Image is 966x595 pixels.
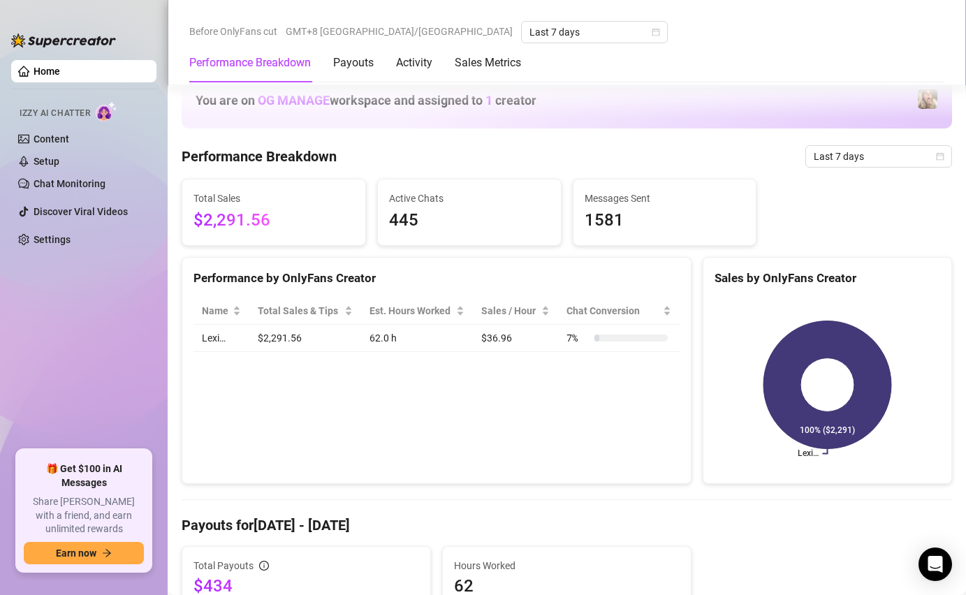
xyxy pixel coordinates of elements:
div: Open Intercom Messenger [919,548,952,581]
div: Activity [396,54,432,71]
span: Total Sales & Tips [258,303,342,318]
h4: Performance Breakdown [182,147,337,166]
td: $2,291.56 [249,325,361,352]
th: Sales / Hour [473,297,557,325]
span: Before OnlyFans cut [189,21,277,42]
span: Chat Conversion [566,303,660,318]
td: $36.96 [473,325,557,352]
td: Lexi… [193,325,249,352]
div: Est. Hours Worked [369,303,454,318]
span: Earn now [56,548,96,559]
img: AI Chatter [96,101,117,122]
img: Lexi [918,89,937,109]
span: Last 7 days [529,22,659,43]
span: OG MANAGE [258,93,330,108]
a: Content [34,133,69,145]
span: Active Chats [389,191,550,206]
span: 1 [485,93,492,108]
span: Hours Worked [454,558,680,573]
a: Setup [34,156,59,167]
th: Chat Conversion [558,297,680,325]
span: Name [202,303,230,318]
div: Performance Breakdown [189,54,311,71]
a: Home [34,66,60,77]
span: GMT+8 [GEOGRAPHIC_DATA]/[GEOGRAPHIC_DATA] [286,21,513,42]
span: Messages Sent [585,191,745,206]
h4: Payouts for [DATE] - [DATE] [182,515,952,535]
div: Performance by OnlyFans Creator [193,269,680,288]
span: 7 % [566,330,589,346]
div: Sales Metrics [455,54,521,71]
h1: You are on workspace and assigned to creator [196,93,536,108]
span: arrow-right [102,548,112,558]
a: Discover Viral Videos [34,206,128,217]
a: Settings [34,234,71,245]
span: info-circle [259,561,269,571]
span: 1581 [585,207,745,234]
span: Sales / Hour [481,303,538,318]
span: $2,291.56 [193,207,354,234]
span: Izzy AI Chatter [20,107,90,120]
span: calendar [936,152,944,161]
span: Total Sales [193,191,354,206]
th: Total Sales & Tips [249,297,361,325]
span: Last 7 days [814,146,944,167]
td: 62.0 h [361,325,474,352]
span: Total Payouts [193,558,254,573]
span: calendar [652,28,660,36]
div: Payouts [333,54,374,71]
th: Name [193,297,249,325]
span: 445 [389,207,550,234]
span: Share [PERSON_NAME] with a friend, and earn unlimited rewards [24,495,144,536]
a: Chat Monitoring [34,178,105,189]
button: Earn nowarrow-right [24,542,144,564]
text: Lexi… [798,449,819,459]
img: logo-BBDzfeDw.svg [11,34,116,47]
div: Sales by OnlyFans Creator [715,269,940,288]
span: 🎁 Get $100 in AI Messages [24,462,144,490]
